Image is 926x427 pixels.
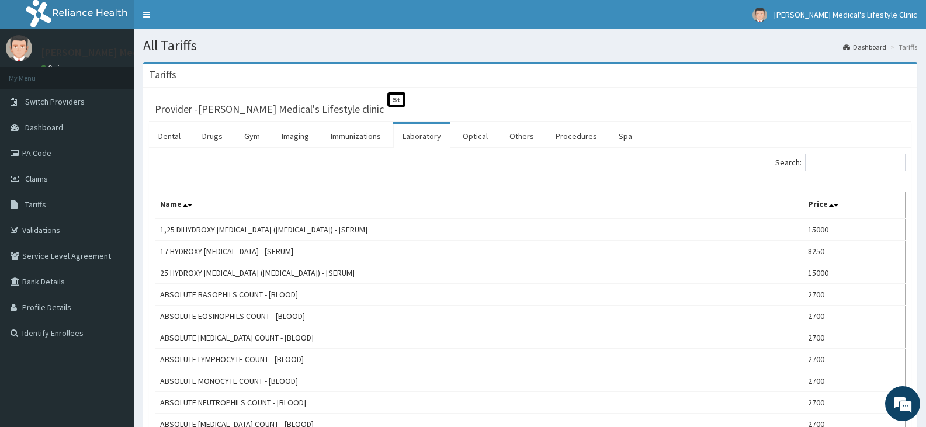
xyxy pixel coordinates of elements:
h1: All Tariffs [143,38,917,53]
span: [PERSON_NAME] Medical's Lifestyle Clinic [774,9,917,20]
td: 2700 [803,349,906,370]
a: Dental [149,124,190,148]
span: Tariffs [25,199,46,210]
span: We're online! [68,135,161,253]
img: User Image [6,35,32,61]
td: 2700 [803,392,906,414]
label: Search: [775,154,906,171]
td: 25 HYDROXY [MEDICAL_DATA] ([MEDICAL_DATA]) - [SERUM] [155,262,803,284]
td: 2700 [803,370,906,392]
h3: Provider - [PERSON_NAME] Medical's Lifestyle clinic [155,104,384,114]
td: 2700 [803,327,906,349]
input: Search: [805,154,906,171]
td: ABSOLUTE NEUTROPHILS COUNT - [BLOOD] [155,392,803,414]
span: Switch Providers [25,96,85,107]
a: Laboratory [393,124,450,148]
img: d_794563401_company_1708531726252_794563401 [22,58,47,88]
a: Immunizations [321,124,390,148]
td: 17 HYDROXY-[MEDICAL_DATA] - [SERUM] [155,241,803,262]
a: Dashboard [843,42,886,52]
td: ABSOLUTE MONOCYTE COUNT - [BLOOD] [155,370,803,392]
textarea: Type your message and hit 'Enter' [6,294,223,335]
span: Claims [25,173,48,184]
th: Price [803,192,906,219]
p: [PERSON_NAME] Medical's Lifestyle Clinic [41,47,232,58]
td: ABSOLUTE [MEDICAL_DATA] COUNT - [BLOOD] [155,327,803,349]
td: 1,25 DIHYDROXY [MEDICAL_DATA] ([MEDICAL_DATA]) - [SERUM] [155,218,803,241]
a: Gym [235,124,269,148]
td: 8250 [803,241,906,262]
td: 15000 [803,262,906,284]
h3: Tariffs [149,70,176,80]
a: Online [41,64,69,72]
div: Minimize live chat window [192,6,220,34]
a: Others [500,124,543,148]
span: Dashboard [25,122,63,133]
a: Procedures [546,124,606,148]
a: Drugs [193,124,232,148]
td: ABSOLUTE LYMPHOCYTE COUNT - [BLOOD] [155,349,803,370]
img: User Image [752,8,767,22]
div: Chat with us now [61,65,196,81]
a: Spa [609,124,641,148]
td: 2700 [803,306,906,327]
a: Optical [453,124,497,148]
td: 2700 [803,284,906,306]
td: 15000 [803,218,906,241]
li: Tariffs [887,42,917,52]
a: Imaging [272,124,318,148]
td: ABSOLUTE EOSINOPHILS COUNT - [BLOOD] [155,306,803,327]
th: Name [155,192,803,219]
td: ABSOLUTE BASOPHILS COUNT - [BLOOD] [155,284,803,306]
span: St [387,92,405,107]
